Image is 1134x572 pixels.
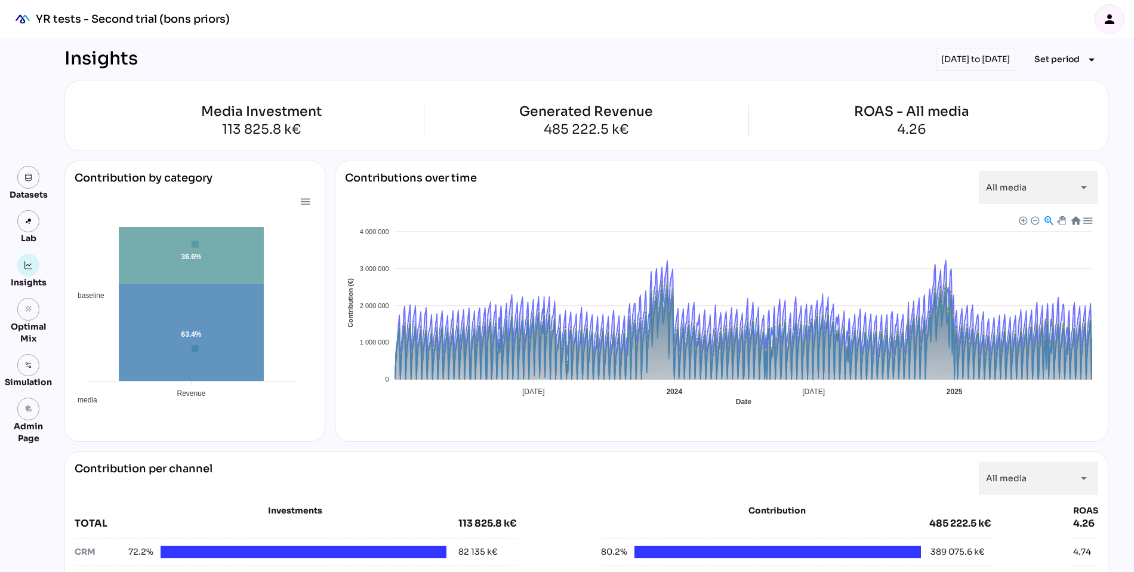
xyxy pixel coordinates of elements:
[386,376,389,383] tspan: 0
[1018,216,1027,224] div: Zoom In
[1077,471,1091,485] i: arrow_drop_down
[519,123,653,136] div: 485 222.5 k€
[10,6,36,32] div: mediaROI
[5,420,52,444] div: Admin Page
[930,546,985,558] div: 389 075.6 k€
[347,278,355,328] text: Contribution (€)
[986,182,1027,193] span: All media
[24,305,33,313] i: grain
[936,48,1015,71] div: [DATE] to [DATE]
[360,302,389,309] tspan: 2 000 000
[736,398,751,406] text: Date
[1025,49,1108,70] button: Expand "Set period"
[519,105,653,118] div: Generated Revenue
[947,388,963,396] tspan: 2025
[75,516,458,531] div: TOTAL
[75,171,315,195] div: Contribution by category
[75,505,516,516] div: Investments
[36,12,230,26] div: YR tests - Second trial (bons priors)
[10,189,48,201] div: Datasets
[1077,180,1091,195] i: arrow_drop_down
[5,321,52,345] div: Optimal Mix
[1043,215,1053,225] div: Selection Zoom
[803,388,825,396] tspan: [DATE]
[1057,216,1064,223] div: Panning
[1073,516,1098,531] div: 4.26
[300,196,310,206] div: Menu
[69,291,104,300] span: baseline
[99,123,424,136] div: 113 825.8 k€
[1102,12,1117,26] i: person
[1030,216,1039,224] div: Zoom Out
[11,276,47,288] div: Insights
[75,462,212,495] div: Contribution per channel
[99,105,424,118] div: Media Investment
[1073,505,1098,516] div: ROAS
[986,473,1027,484] span: All media
[24,405,33,413] i: admin_panel_settings
[360,339,389,346] tspan: 1 000 000
[177,389,205,398] tspan: Revenue
[360,228,389,235] tspan: 4 000 000
[458,516,516,531] div: 113 825.8 k€
[125,546,153,558] span: 72.2%
[16,232,42,244] div: Lab
[929,516,991,531] div: 485 222.5 k€
[628,505,925,516] div: Contribution
[1070,215,1080,225] div: Reset Zoom
[24,173,33,182] img: data.svg
[854,105,969,118] div: ROAS - All media
[24,217,33,226] img: lab.svg
[667,388,683,396] tspan: 2024
[1034,52,1080,66] span: Set period
[360,265,389,272] tspan: 3 000 000
[69,396,97,404] span: media
[75,546,125,558] div: CRM
[1084,53,1099,67] i: arrow_drop_down
[345,171,477,204] div: Contributions over time
[854,123,969,136] div: 4.26
[5,376,52,388] div: Simulation
[64,48,138,71] div: Insights
[1073,546,1091,558] div: 4.74
[522,388,545,396] tspan: [DATE]
[1082,215,1092,225] div: Menu
[24,261,33,269] img: graph.svg
[24,361,33,370] img: settings.svg
[599,546,627,558] span: 80.2%
[458,546,498,558] div: 82 135 k€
